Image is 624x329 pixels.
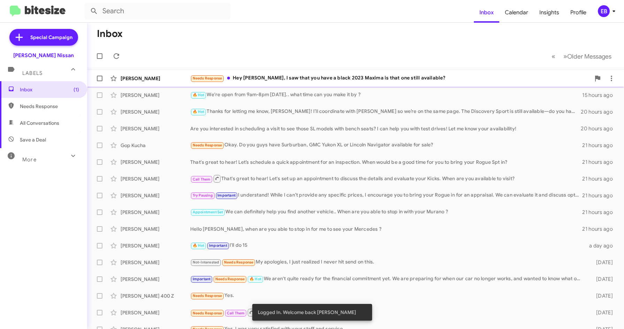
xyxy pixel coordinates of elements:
div: [PERSON_NAME] [121,125,190,132]
span: Important [209,243,227,248]
span: Needs Response [193,293,222,298]
span: Needs Response [20,103,79,110]
div: We can definitely help you find another vehicle.. When are you able to stop in with your Murano ? [190,208,582,216]
div: 20 hours ago [581,108,618,115]
div: 20 hours ago [581,125,618,132]
div: 21 hours ago [582,225,618,232]
div: [DATE] [586,276,618,283]
div: That's great to hear! Let’s schedule a quick appointment for an inspection. When would be a good ... [190,159,582,166]
span: 🔥 Hot [193,93,205,97]
a: Special Campaign [9,29,78,46]
div: [DATE] [586,259,618,266]
div: [PERSON_NAME] [121,192,190,199]
a: Profile [565,2,592,23]
div: Gop Kucha [121,142,190,149]
span: Inbox [20,86,79,93]
span: Needs Response [224,260,254,265]
div: a day ago [586,242,618,249]
span: 🔥 Hot [249,277,261,281]
div: [PERSON_NAME] [121,108,190,115]
div: Hey [PERSON_NAME], I saw that you have a black 2023 Maxima is that one still available? [190,74,591,82]
span: Needs Response [193,311,222,315]
span: Save a Deal [20,136,46,143]
input: Search [84,3,231,20]
nav: Page navigation example [548,49,616,63]
div: [PERSON_NAME] [121,159,190,166]
span: Try Pausing [193,193,213,198]
div: [PERSON_NAME] [121,309,190,316]
div: [PERSON_NAME] [121,242,190,249]
span: (1) [74,86,79,93]
a: Insights [534,2,565,23]
span: Appointment Set [193,210,223,214]
span: 🔥 Hot [193,243,205,248]
div: [PERSON_NAME] [121,209,190,216]
span: Call Them [227,311,245,315]
div: My apologies, I just realized I never hit send on this. [190,258,586,266]
span: » [563,52,567,61]
div: Yes. [190,292,586,300]
div: EB [598,5,610,17]
button: Previous [547,49,560,63]
span: Important [193,277,211,281]
div: 21 hours ago [582,209,618,216]
div: Inbound Call [190,308,586,317]
a: Inbox [474,2,499,23]
div: Are you interested in scheduling a visit to see those SL models with bench seats? I can help you ... [190,125,581,132]
span: Not-Interested [193,260,219,265]
span: More [22,156,37,163]
div: [PERSON_NAME] [121,225,190,232]
div: [PERSON_NAME] [121,276,190,283]
div: [PERSON_NAME] [121,175,190,182]
div: [PERSON_NAME] [121,75,190,82]
span: Labels [22,70,43,76]
span: « [552,52,555,61]
div: [PERSON_NAME] [121,259,190,266]
div: [PERSON_NAME] 400 Z [121,292,190,299]
span: Needs Response [193,76,222,81]
div: [PERSON_NAME] [121,92,190,99]
div: 21 hours ago [582,175,618,182]
div: We're open from 9am-8pm [DATE].. what time can you make it by ? [190,91,582,99]
div: I'll do 15 [190,242,586,250]
div: Thanks for letting me know, [PERSON_NAME]! I’ll coordinate with [PERSON_NAME] so we’re on the sam... [190,108,581,116]
h1: Inbox [97,28,123,39]
div: Okay. Do you guys have Surburban, GMC Yukon XL or Lincoln Navigator available for sale? [190,141,582,149]
button: Next [559,49,616,63]
span: All Conversations [20,120,59,127]
div: I understand! While I can’t provide any specific prices, I encourage you to bring your Rogue in f... [190,191,582,199]
div: We aren't quite ready for the financial commitment yet. We are preparing for when our car no long... [190,275,586,283]
div: 21 hours ago [582,159,618,166]
div: Hello [PERSON_NAME], when are you able to stop in for me to see your Mercedes ? [190,225,582,232]
div: 21 hours ago [582,192,618,199]
div: [DATE] [586,309,618,316]
span: 🔥 Hot [193,109,205,114]
div: 15 hours ago [582,92,618,99]
div: That's great to hear! Let's set up an appointment to discuss the details and evaluate your Kicks.... [190,174,582,183]
span: Older Messages [567,53,611,60]
span: Important [217,193,236,198]
div: [DATE] [586,292,618,299]
span: Call Them [193,177,211,182]
span: Logged In. Welcome back [PERSON_NAME] [258,309,356,316]
button: EB [592,5,616,17]
div: 21 hours ago [582,142,618,149]
a: Calendar [499,2,534,23]
span: Needs Response [215,277,245,281]
div: [PERSON_NAME] Nissan [13,52,74,59]
span: Special Campaign [30,34,72,41]
span: Needs Response [193,143,222,147]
